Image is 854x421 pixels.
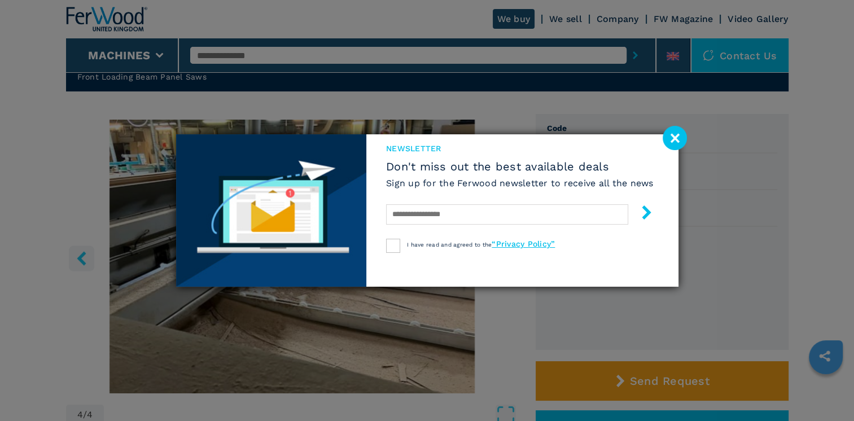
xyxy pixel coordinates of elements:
[628,201,654,227] button: submit-button
[386,177,654,190] h6: Sign up for the Ferwood newsletter to receive all the news
[176,134,367,287] img: Newsletter image
[492,239,555,248] a: “Privacy Policy”
[386,160,654,173] span: Don't miss out the best available deals
[407,242,555,248] span: I have read and agreed to the
[386,143,654,154] span: newsletter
